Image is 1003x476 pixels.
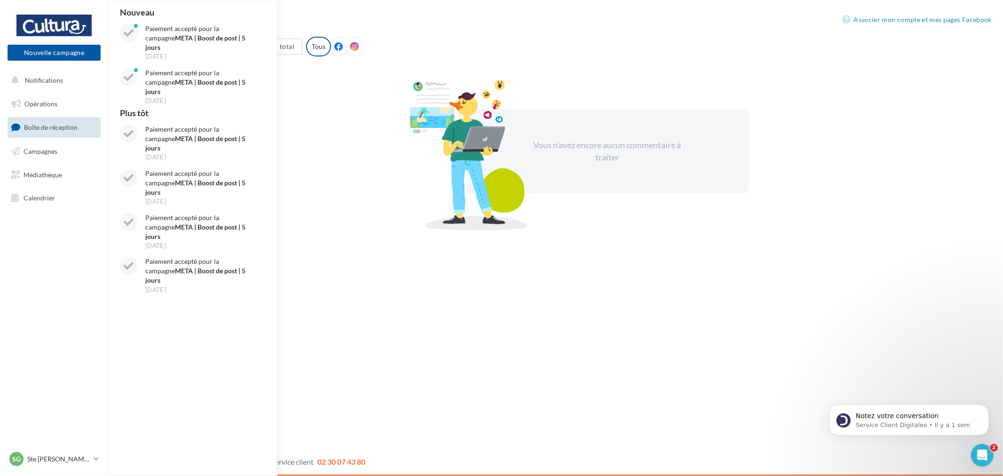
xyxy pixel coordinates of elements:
iframe: Intercom notifications message [815,385,1003,451]
a: Calendrier [6,188,103,208]
span: Calendrier [24,194,55,202]
div: Vous n'avez encore aucun commentaire à traiter [527,139,688,163]
a: Campagnes [6,142,103,161]
span: Boîte de réception [24,123,78,131]
div: Commentaires [119,15,992,29]
span: 2 [990,444,998,452]
a: Boîte de réception [6,117,103,137]
button: Nouvelle campagne [8,45,101,61]
a: Opérations [6,94,103,114]
span: 02 30 07 43 80 [317,457,365,466]
span: Opérations [24,100,57,108]
a: Médiathèque [6,165,103,185]
span: SG [12,454,21,464]
span: Notifications [25,76,63,84]
button: Notifications [6,71,99,90]
a: Associer mon compte et mes pages Facebook [843,14,992,25]
a: SG Ste [PERSON_NAME] des Bois [8,450,101,468]
iframe: Intercom live chat [971,444,994,467]
span: Campagnes [24,147,57,155]
p: Ste [PERSON_NAME] des Bois [27,454,90,464]
span: Médiathèque [24,170,62,178]
button: Au total [261,39,302,55]
div: Tous [306,37,331,56]
span: Service client [271,457,314,466]
div: 14 Commentaires [119,63,992,71]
